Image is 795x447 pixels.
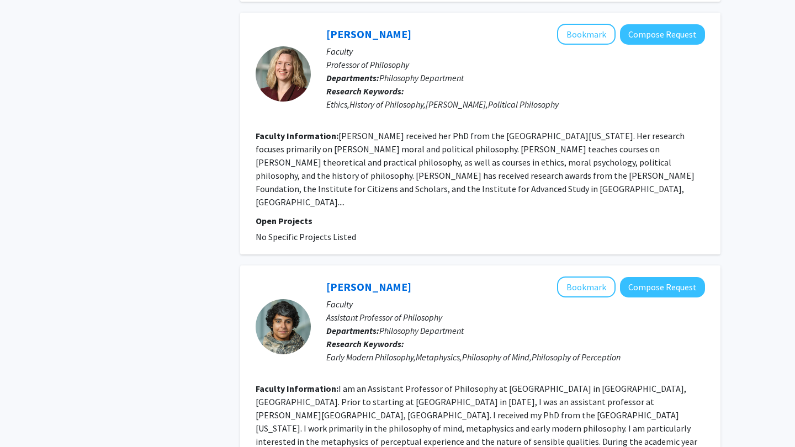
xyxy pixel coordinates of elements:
[379,72,464,83] span: Philosophy Department
[557,24,616,45] button: Add Kate Moran to Bookmarks
[326,72,379,83] b: Departments:
[326,45,705,58] p: Faculty
[326,98,705,111] div: Ethics,History of Philosophy,[PERSON_NAME],Political Philosophy
[326,297,705,311] p: Faculty
[326,280,411,294] a: [PERSON_NAME]
[326,350,705,364] div: Early Modern Philosophy,Metaphysics,Philosophy of Mind,Philosophy of Perception
[620,24,705,45] button: Compose Request to Kate Moran
[620,277,705,297] button: Compose Request to Umrao Sethi
[256,130,338,141] b: Faculty Information:
[326,311,705,324] p: Assistant Professor of Philosophy
[326,86,404,97] b: Research Keywords:
[8,397,47,439] iframe: Chat
[256,231,356,242] span: No Specific Projects Listed
[256,130,695,207] fg-read-more: [PERSON_NAME] received her PhD from the [GEOGRAPHIC_DATA][US_STATE]. Her research focuses primari...
[326,58,705,71] p: Professor of Philosophy
[256,383,338,394] b: Faculty Information:
[256,214,705,227] p: Open Projects
[557,276,616,297] button: Add Umrao Sethi to Bookmarks
[326,27,411,41] a: [PERSON_NAME]
[326,325,379,336] b: Departments:
[379,325,464,336] span: Philosophy Department
[326,338,404,349] b: Research Keywords:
